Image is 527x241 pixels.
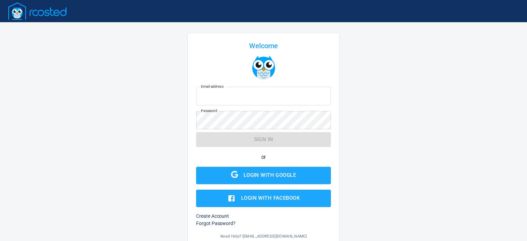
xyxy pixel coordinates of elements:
[196,220,331,227] h6: Forgot Password?
[244,171,296,180] div: Login with Google
[196,167,331,184] button: Google LogoLogin with Google
[241,193,300,203] div: Login with Facebook
[196,153,331,161] h6: or
[252,55,276,80] img: Logo
[8,2,67,20] img: Logo
[196,42,331,50] div: Welcome
[196,213,331,220] h6: Create Account
[231,171,238,178] img: Google Logo
[220,234,307,239] span: Need Help? [EMAIL_ADDRESS][DOMAIN_NAME]
[196,190,331,207] button: Login with Facebook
